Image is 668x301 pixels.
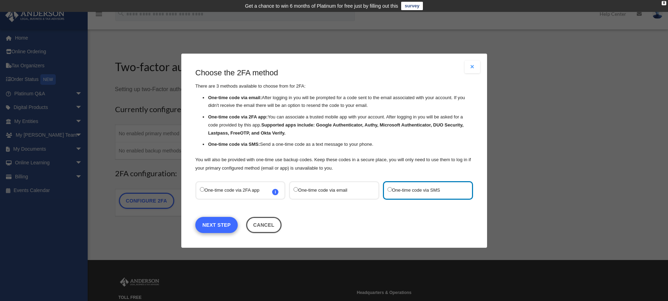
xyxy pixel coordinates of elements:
a: survey [401,2,423,10]
p: You will also be provided with one-time use backup codes. Keep these codes in a secure place, you... [195,155,473,172]
label: One-time code via 2FA app [200,185,274,195]
li: Send a one-time code as a text message to your phone. [208,141,473,149]
li: You can associate a trusted mobile app with your account. After logging in you will be asked for ... [208,113,473,137]
input: One-time code via 2FA appi [200,187,204,191]
strong: One-time code via email: [208,95,262,100]
button: Close modal [465,61,480,73]
label: One-time code via email [293,185,367,195]
span: i [272,189,278,195]
div: Get a chance to win 6 months of Platinum for free just by filling out this [245,2,398,10]
li: After logging in you will be prompted for a code sent to the email associated with your account. ... [208,94,473,110]
div: close [662,1,666,5]
h3: Choose the 2FA method [195,68,473,78]
div: There are 3 methods available to choose from for 2FA: [195,68,473,172]
button: Close this dialog window [246,217,281,233]
input: One-time code via SMS [387,187,392,191]
strong: One-time code via 2FA app: [208,114,268,119]
input: One-time code via email [293,187,298,191]
strong: One-time code via SMS: [208,142,260,147]
label: One-time code via SMS [387,185,461,195]
a: Next Step [195,217,238,233]
strong: Supported apps include: Google Authenticator, Authy, Microsoft Authenticator, DUO Security, Lastp... [208,122,463,136]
